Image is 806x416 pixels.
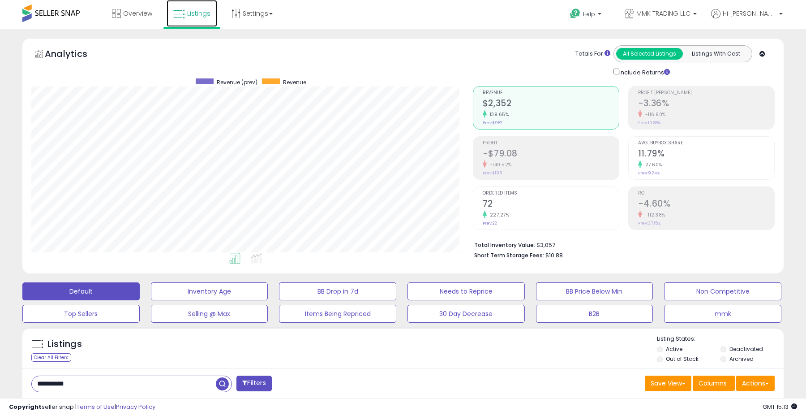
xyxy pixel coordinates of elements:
[407,305,525,323] button: 30 Day Decrease
[699,379,727,388] span: Columns
[583,10,595,18] span: Help
[483,98,619,110] h2: $2,352
[664,282,781,300] button: Non Competitive
[638,141,774,146] span: Avg. Buybox Share
[217,78,257,86] span: Revenue (prev)
[474,239,768,250] li: $3,057
[736,376,775,391] button: Actions
[483,221,497,226] small: Prev: 22
[693,376,735,391] button: Columns
[536,305,653,323] button: B2B
[711,9,783,29] a: Hi [PERSON_NAME]
[279,305,396,323] button: Items Being Repriced
[570,8,581,19] i: Get Help
[236,376,271,391] button: Filters
[9,403,42,411] strong: Copyright
[607,67,681,77] div: Include Returns
[31,353,71,362] div: Clear All Filters
[151,305,268,323] button: Selling @ Max
[487,212,510,218] small: 227.27%
[487,161,512,168] small: -140.52%
[638,221,660,226] small: Prev: 37.15%
[638,98,774,110] h2: -3.36%
[483,199,619,211] h2: 72
[483,191,619,196] span: Ordered Items
[723,9,776,18] span: Hi [PERSON_NAME]
[474,251,544,259] b: Short Term Storage Fees:
[638,91,774,95] span: Profit [PERSON_NAME]
[638,170,660,176] small: Prev: 9.24%
[638,191,774,196] span: ROI
[666,345,682,353] label: Active
[483,148,619,160] h2: -$79.08
[666,355,699,363] label: Out of Stock
[116,403,155,411] a: Privacy Policy
[642,161,662,168] small: 27.60%
[47,338,82,351] h5: Listings
[45,48,105,62] h5: Analytics
[474,241,535,249] b: Total Inventory Value:
[483,141,619,146] span: Profit
[645,376,691,391] button: Save View
[563,1,610,29] a: Help
[407,282,525,300] button: Needs to Reprice
[763,403,797,411] span: 2025-08-13 15:13 GMT
[657,335,783,343] p: Listing States:
[283,78,306,86] span: Revenue
[638,148,774,160] h2: 11.79%
[729,345,763,353] label: Deactivated
[642,111,666,118] small: -116.90%
[536,282,653,300] button: BB Price Below Min
[638,199,774,211] h2: -4.60%
[664,305,781,323] button: mmk
[545,251,563,260] span: $10.88
[575,50,610,58] div: Totals For
[279,282,396,300] button: BB Drop in 7d
[636,9,690,18] span: MMK TRADING LLC
[123,9,152,18] span: Overview
[187,9,210,18] span: Listings
[483,120,502,126] small: Prev: $982
[22,282,140,300] button: Default
[487,111,509,118] small: 139.65%
[483,170,502,176] small: Prev: $195
[483,91,619,95] span: Revenue
[616,48,683,60] button: All Selected Listings
[729,355,754,363] label: Archived
[22,305,140,323] button: Top Sellers
[682,48,749,60] button: Listings With Cost
[638,120,660,126] small: Prev: 19.88%
[9,403,155,412] div: seller snap | |
[151,282,268,300] button: Inventory Age
[77,403,115,411] a: Terms of Use
[642,212,665,218] small: -112.38%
